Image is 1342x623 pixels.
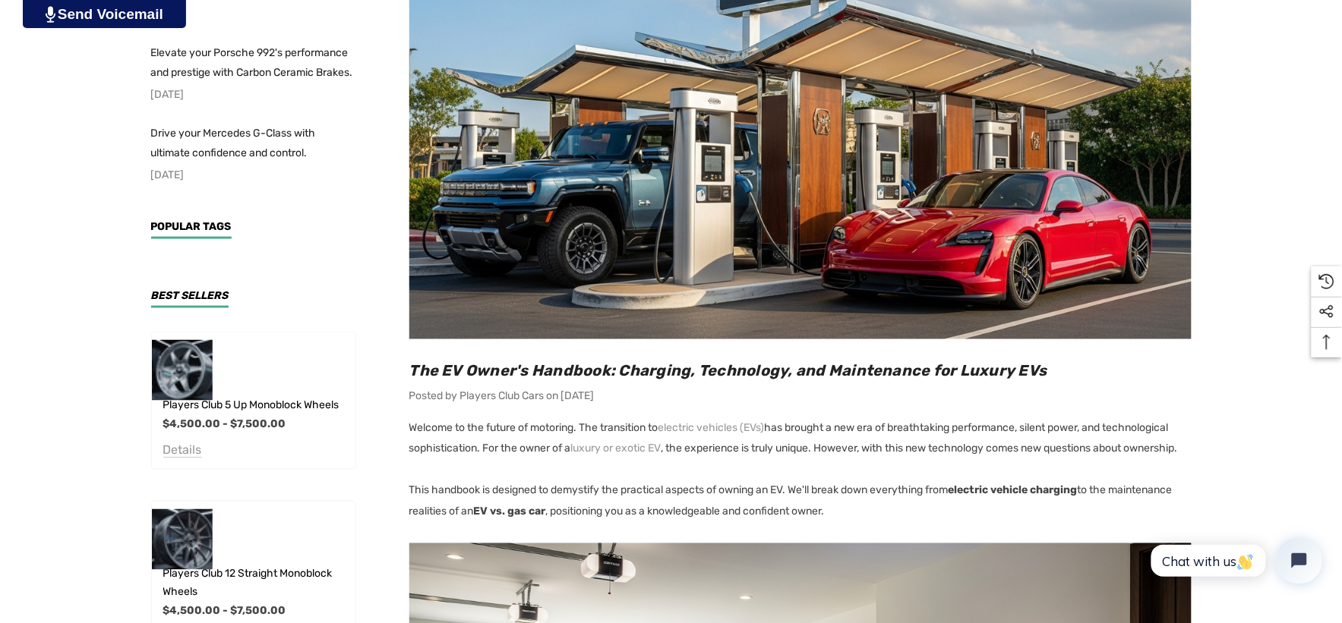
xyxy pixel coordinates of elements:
a: Players Club 12 Straight Monoblock Wheels [163,565,355,602]
p: Welcome to the future of motoring. The transition to has brought a new era of breathtaking perfor... [409,417,1192,460]
p: [DATE] [151,165,356,185]
a: Elevate your Porsche 992's performance and prestige with Carbon Ceramic Brakes. [151,43,356,83]
svg: Recently Viewed [1319,274,1334,289]
a: luxury or exotic EV [571,439,662,460]
p: This handbook is designed to demystify the practical aspects of owning an EV. We'll break down ev... [409,480,1192,523]
span: Drive your Mercedes G-Class with ultimate confidence and control. [151,127,316,159]
b: EV vs. gas car [474,505,546,518]
a: Drive your Mercedes G-Class with ultimate confidence and control. [151,124,356,163]
p: [DATE] [151,5,356,24]
h3: Best Sellers [151,291,229,308]
svg: Top [1312,335,1342,350]
span: Elevate your Porsche 992's performance and prestige with Carbon Ceramic Brakes. [151,46,353,79]
a: The EV Owner's Handbook: Charging, Technology, and Maintenance for Luxury EVs [409,361,1047,379]
span: Details [163,443,202,458]
p: [DATE] [151,85,356,105]
span: $4,500.00 - $7,500.00 [163,605,286,618]
span: Popular Tags [151,220,232,233]
img: PjwhLS0gR2VuZXJhdG9yOiBHcmF2aXQuaW8gLS0+PHN2ZyB4bWxucz0iaHR0cDovL3d3dy53My5vcmcvMjAwMC9zdmciIHhtb... [46,6,55,23]
p: Posted by Players Club Cars on [DATE] [409,386,1192,406]
a: Details [163,446,202,457]
a: Players Club 5 Up Monoblock Wheels [163,396,339,414]
span: $4,500.00 - $7,500.00 [163,417,286,430]
svg: Social Media [1319,304,1334,319]
img: Players Club 5 Up Monoblock Wheels [152,340,213,401]
a: electric vehicles (EVs) [658,417,765,439]
img: Players Club 12 Straight Monoblock Wheels [152,509,213,570]
iframe: Tidio Chat [1135,525,1335,596]
b: electric vehicle charging [949,484,1078,497]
